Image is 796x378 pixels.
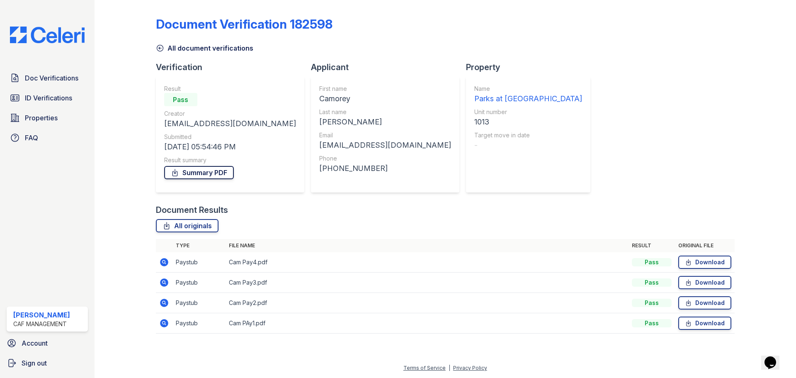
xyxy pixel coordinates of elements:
[474,108,582,116] div: Unit number
[474,139,582,151] div: -
[172,313,226,334] td: Paystub
[164,133,296,141] div: Submitted
[13,310,70,320] div: [PERSON_NAME]
[474,85,582,93] div: Name
[156,17,332,32] div: Document Verification 182598
[3,335,91,351] a: Account
[632,299,672,307] div: Pass
[164,110,296,118] div: Creator
[474,85,582,105] a: Name Parks at [GEOGRAPHIC_DATA]
[226,313,629,334] td: Cam PAy1.pdf
[632,258,672,266] div: Pass
[678,317,731,330] a: Download
[319,108,451,116] div: Last name
[226,273,629,293] td: Cam Pay3.pdf
[164,141,296,153] div: [DATE] 05:54:46 PM
[164,166,234,179] a: Summary PDF
[678,256,731,269] a: Download
[25,113,58,123] span: Properties
[474,131,582,139] div: Target move in date
[3,27,91,43] img: CE_Logo_Blue-a8612792a0a2168367f1c8372b55b34899dd931a85d93a1a3d3e32e68fde9ad4.png
[164,118,296,129] div: [EMAIL_ADDRESS][DOMAIN_NAME]
[22,358,47,368] span: Sign out
[319,116,451,128] div: [PERSON_NAME]
[632,278,672,287] div: Pass
[226,252,629,273] td: Cam Pay4.pdf
[7,129,88,146] a: FAQ
[449,365,450,371] div: |
[678,296,731,310] a: Download
[7,110,88,126] a: Properties
[25,93,72,103] span: ID Verifications
[632,319,672,327] div: Pass
[226,239,629,252] th: File name
[474,93,582,105] div: Parks at [GEOGRAPHIC_DATA]
[319,154,451,163] div: Phone
[7,70,88,86] a: Doc Verifications
[319,131,451,139] div: Email
[311,61,466,73] div: Applicant
[156,61,311,73] div: Verification
[164,85,296,93] div: Result
[25,73,78,83] span: Doc Verifications
[156,43,253,53] a: All document verifications
[172,252,226,273] td: Paystub
[3,355,91,371] a: Sign out
[474,116,582,128] div: 1013
[156,204,228,216] div: Document Results
[22,338,48,348] span: Account
[7,90,88,106] a: ID Verifications
[172,239,226,252] th: Type
[319,93,451,105] div: Camorey
[172,273,226,293] td: Paystub
[403,365,446,371] a: Terms of Service
[172,293,226,313] td: Paystub
[13,320,70,328] div: CAF Management
[678,276,731,289] a: Download
[25,133,38,143] span: FAQ
[164,156,296,164] div: Result summary
[164,93,197,106] div: Pass
[156,219,218,232] a: All originals
[675,239,735,252] th: Original file
[466,61,597,73] div: Property
[453,365,487,371] a: Privacy Policy
[319,163,451,174] div: [PHONE_NUMBER]
[319,85,451,93] div: First name
[761,345,788,370] iframe: chat widget
[319,139,451,151] div: [EMAIL_ADDRESS][DOMAIN_NAME]
[226,293,629,313] td: Cam Pay2.pdf
[629,239,675,252] th: Result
